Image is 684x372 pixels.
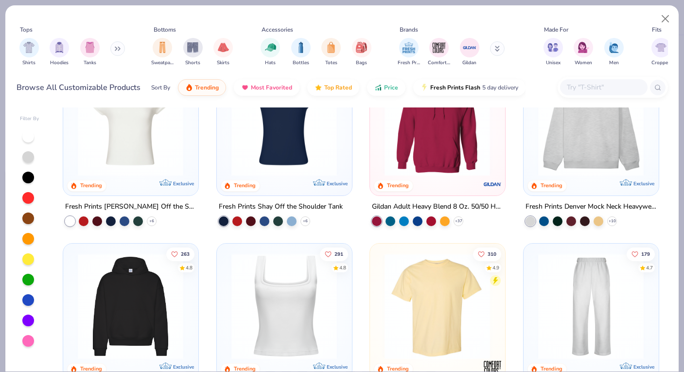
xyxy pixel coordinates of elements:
[641,251,650,256] span: 179
[241,84,249,91] img: most_fav.gif
[213,38,233,67] button: filter button
[22,59,35,67] span: Shirts
[604,38,624,67] div: filter for Men
[339,264,346,271] div: 4.8
[400,25,418,34] div: Brands
[367,79,405,96] button: Price
[460,38,479,67] button: filter button
[609,42,619,53] img: Men Image
[157,42,168,53] img: Sweatpants Image
[84,59,96,67] span: Tanks
[574,38,593,67] div: filter for Women
[428,38,450,67] button: filter button
[291,38,311,67] button: filter button
[291,38,311,67] div: filter for Bottles
[633,180,654,186] span: Exclusive
[609,59,619,67] span: Men
[544,38,563,67] div: filter for Unisex
[265,59,276,67] span: Hats
[574,38,593,67] button: filter button
[187,42,198,53] img: Shorts Image
[151,38,174,67] button: filter button
[80,38,100,67] button: filter button
[296,42,306,53] img: Bottles Image
[413,79,526,96] button: Fresh Prints Flash5 day delivery
[462,40,477,55] img: Gildan Image
[428,38,450,67] div: filter for Comfort Colors
[402,40,416,55] img: Fresh Prints Image
[646,264,653,271] div: 4.7
[320,247,348,261] button: Like
[50,59,69,67] span: Hoodies
[262,25,293,34] div: Accessories
[421,84,428,91] img: flash.gif
[85,42,95,53] img: Tanks Image
[430,84,480,91] span: Fresh Prints Flash
[651,59,671,67] span: Cropped
[334,251,343,256] span: 291
[265,42,276,53] img: Hats Image
[432,40,446,55] img: Comfort Colors Image
[23,42,35,53] img: Shirts Image
[218,42,229,53] img: Skirts Image
[547,42,559,53] img: Unisex Image
[19,38,39,67] div: filter for Shirts
[185,84,193,91] img: trending.gif
[455,218,462,224] span: + 37
[533,70,649,176] img: f5d85501-0dbb-4ee4-b115-c08fa3845d83
[325,59,337,67] span: Totes
[151,38,174,67] div: filter for Sweatpants
[326,180,347,186] span: Exclusive
[217,59,229,67] span: Skirts
[173,180,194,186] span: Exclusive
[324,84,352,91] span: Top Rated
[181,251,190,256] span: 263
[428,59,450,67] span: Comfort Colors
[227,253,342,359] img: 94a2aa95-cd2b-4983-969b-ecd512716e9a
[321,38,341,67] div: filter for Totes
[234,79,299,96] button: Most Favorited
[544,25,568,34] div: Made For
[398,38,420,67] button: filter button
[178,79,226,96] button: Trending
[19,38,39,67] button: filter button
[380,70,495,176] img: 01756b78-01f6-4cc6-8d8a-3c30c1a0c8ac
[149,218,154,224] span: + 6
[73,70,188,176] img: a1c94bf0-cbc2-4c5c-96ec-cab3b8502a7f
[372,200,503,213] div: Gildan Adult Heavy Blend 8 Oz. 50/50 Hooded Sweatshirt
[213,38,233,67] div: filter for Skirts
[261,38,280,67] div: filter for Hats
[488,251,496,256] span: 310
[219,200,343,213] div: Fresh Prints Shay Off the Shoulder Tank
[651,38,671,67] button: filter button
[575,59,592,67] span: Women
[166,247,194,261] button: Like
[566,82,641,93] input: Try "T-Shirt"
[627,247,655,261] button: Like
[655,42,666,53] img: Cropped Image
[315,84,322,91] img: TopRated.gif
[492,264,499,271] div: 4.9
[307,79,359,96] button: Top Rated
[546,59,561,67] span: Unisex
[342,253,457,359] img: 63ed7c8a-03b3-4701-9f69-be4b1adc9c5f
[483,174,502,194] img: Gildan logo
[185,59,200,67] span: Shorts
[251,84,292,91] span: Most Favorited
[151,59,174,67] span: Sweatpants
[293,59,309,67] span: Bottles
[261,38,280,67] button: filter button
[20,25,33,34] div: Tops
[656,10,675,28] button: Close
[326,42,336,53] img: Totes Image
[50,38,69,67] button: filter button
[356,42,367,53] img: Bags Image
[227,70,342,176] img: 5716b33b-ee27-473a-ad8a-9b8687048459
[65,200,196,213] div: Fresh Prints [PERSON_NAME] Off the Shoulder Top
[462,59,476,67] span: Gildan
[380,253,495,359] img: 029b8af0-80e6-406f-9fdc-fdf898547912
[352,38,371,67] button: filter button
[473,247,501,261] button: Like
[186,264,193,271] div: 4.8
[356,59,367,67] span: Bags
